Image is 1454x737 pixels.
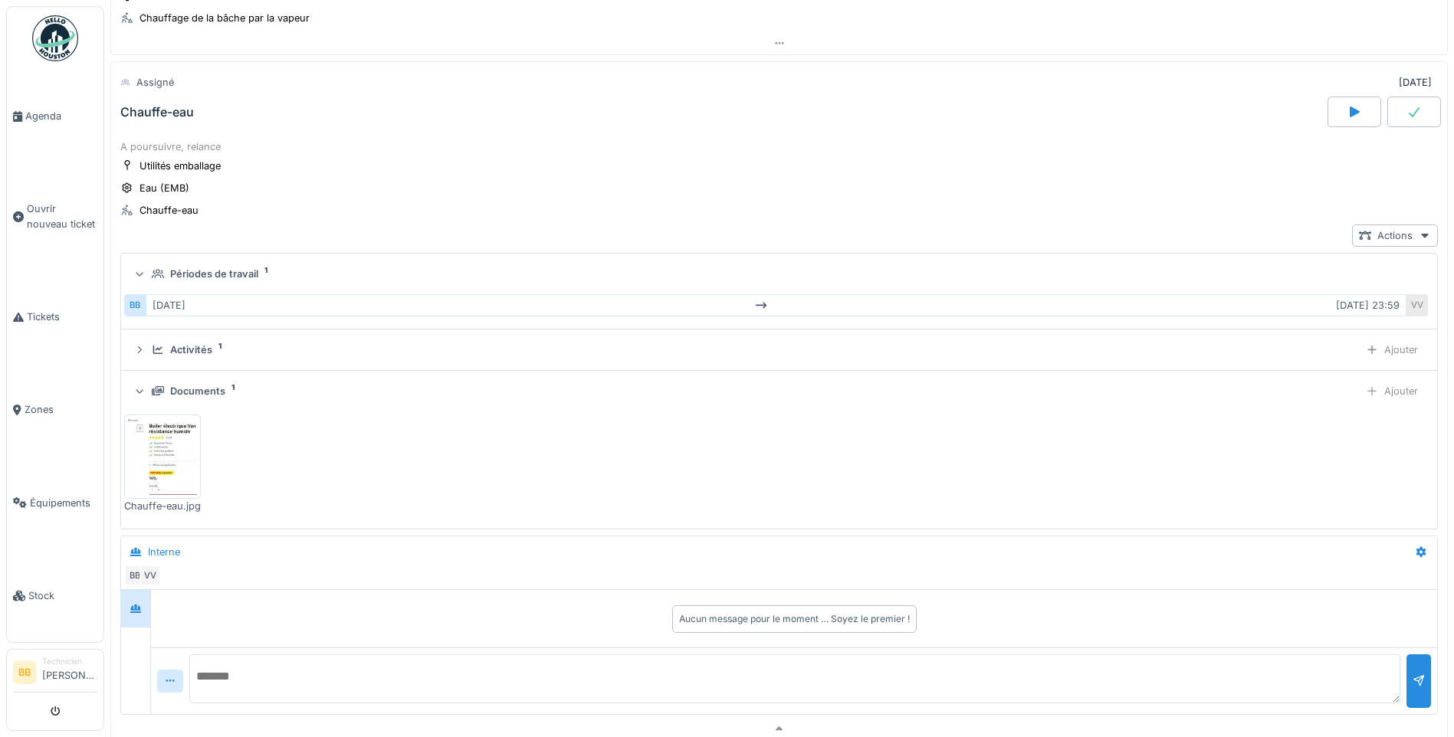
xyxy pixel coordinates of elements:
[139,565,161,586] div: VV
[13,656,97,693] a: BB Technicien[PERSON_NAME]
[124,294,146,316] div: BB
[30,496,97,510] span: Équipements
[7,363,103,456] a: Zones
[124,499,201,513] div: Chauffe-eau.jpg
[127,377,1431,405] summary: Documents1Ajouter
[1406,294,1428,316] div: VV
[139,159,221,173] div: Utilités emballage
[7,457,103,549] a: Équipements
[25,402,97,417] span: Zones
[1399,75,1432,90] div: [DATE]
[28,588,97,603] span: Stock
[139,203,199,218] div: Chauffe-eau
[679,612,910,626] div: Aucun message pour le moment … Soyez le premier !
[25,109,97,123] span: Agenda
[120,105,194,120] div: Chauffe-eau
[127,336,1431,364] summary: Activités1Ajouter
[1359,380,1425,402] div: Ajouter
[7,70,103,162] a: Agenda
[120,139,1438,154] div: A poursuivre, relance
[7,162,103,270] a: Ouvrir nouveau ticket
[146,294,1406,316] div: [DATE] [DATE] 23:59
[7,549,103,642] a: Stock
[170,342,212,357] div: Activités
[42,656,97,667] div: Technicien
[136,75,174,90] div: Assigné
[13,661,36,684] li: BB
[127,260,1431,288] summary: Périodes de travail1
[124,565,146,586] div: BB
[139,11,310,25] div: Chauffage de la bâche par la vapeur
[7,270,103,363] a: Tickets
[170,384,225,398] div: Documents
[1359,339,1425,361] div: Ajouter
[139,181,189,195] div: Eau (EMB)
[27,310,97,324] span: Tickets
[1352,224,1438,247] div: Actions
[170,267,258,281] div: Périodes de travail
[27,201,97,231] span: Ouvrir nouveau ticket
[148,545,180,559] div: Interne
[128,418,197,495] img: amltr4ag2pjfdfqeum9ejr7bea5l
[42,656,97,689] li: [PERSON_NAME]
[32,15,78,61] img: Badge_color-CXgf-gQk.svg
